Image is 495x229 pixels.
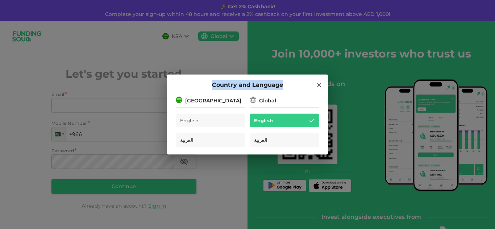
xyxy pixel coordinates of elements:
[180,116,199,125] span: English
[254,136,267,144] span: العربية
[254,116,273,125] span: English
[259,97,276,105] div: Global
[212,80,283,90] span: Country and Language
[176,97,182,103] img: flag-sa.b9a346574cdc8950dd34b50780441f57.svg
[180,136,194,144] span: العربية
[185,97,241,105] div: [GEOGRAPHIC_DATA]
